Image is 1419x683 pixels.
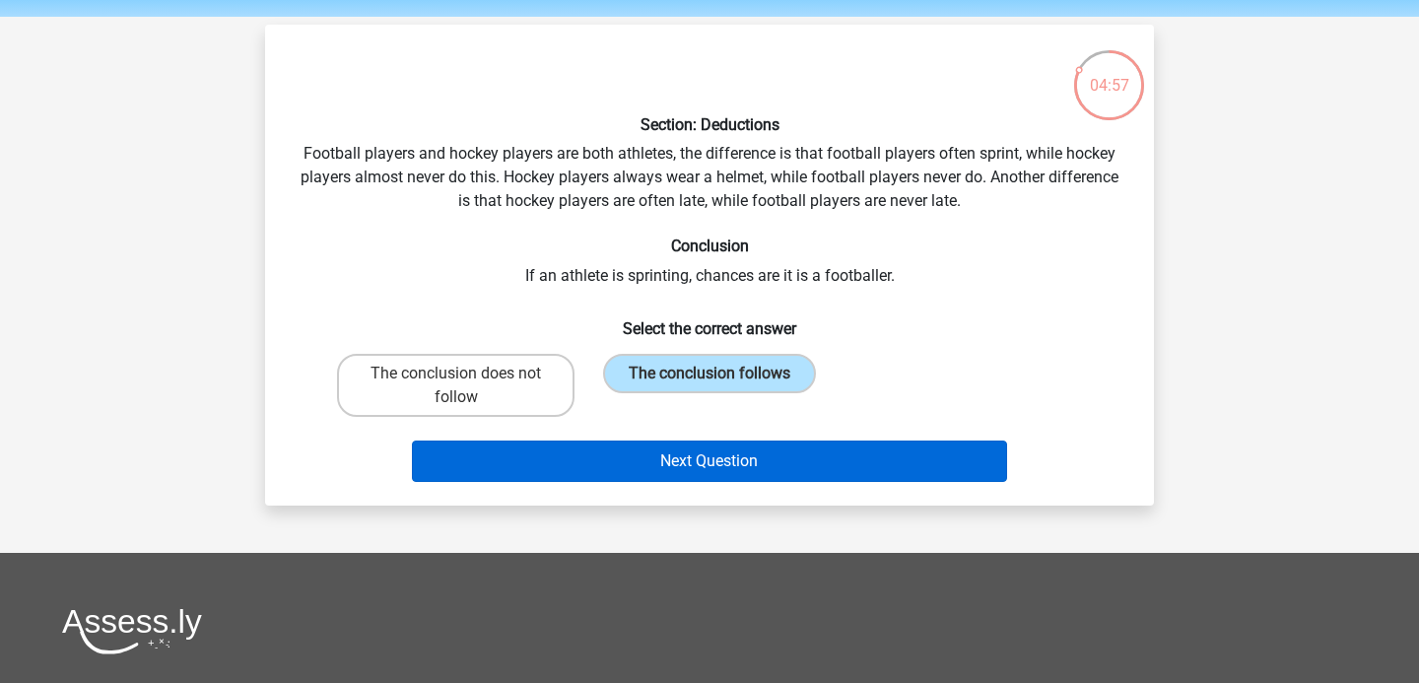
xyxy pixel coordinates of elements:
[297,115,1122,134] h6: Section: Deductions
[337,354,574,417] label: The conclusion does not follow
[297,237,1122,255] h6: Conclusion
[273,40,1146,490] div: Football players and hockey players are both athletes, the difference is that football players of...
[412,441,1008,482] button: Next Question
[62,608,202,654] img: Assessly logo
[297,304,1122,338] h6: Select the correct answer
[1072,48,1146,98] div: 04:57
[603,354,816,393] label: The conclusion follows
